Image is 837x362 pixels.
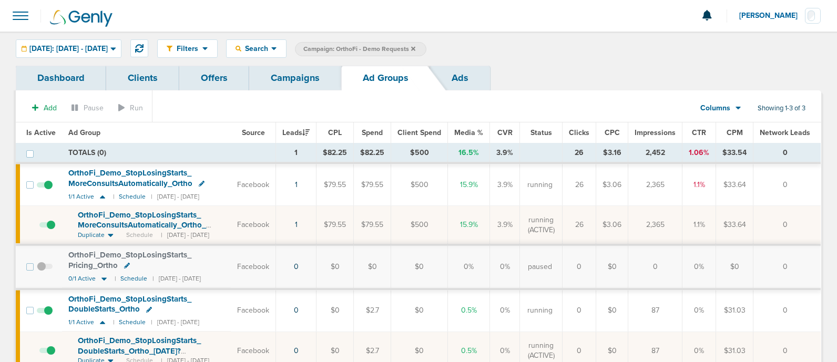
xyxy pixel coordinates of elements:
[753,289,821,332] td: 0
[303,45,415,54] span: Campaign: OrthoFi - Demo Requests
[172,44,202,53] span: Filters
[26,100,63,116] button: Add
[682,206,716,245] td: 1.1%
[120,275,147,283] small: Schedule
[596,163,628,205] td: $3.06
[448,143,490,163] td: 16.5%
[628,143,682,163] td: 2,452
[391,245,448,288] td: $0
[282,128,310,137] span: Leads
[596,289,628,332] td: $0
[563,206,596,245] td: 26
[760,128,810,137] span: Network Leads
[520,206,563,245] td: running (ACTIVE)
[530,128,552,137] span: Status
[563,143,596,163] td: 26
[78,210,206,240] span: OrthoFi_ Demo_ StopLosingStarts_ MoreConsultsAutomatically_ Ortho_ [DATE]?id=174&cmp_ id=9658101
[682,163,716,205] td: 1.1%
[354,206,391,245] td: $79.55
[758,104,805,113] span: Showing 1-3 of 3
[16,66,106,90] a: Dashboard
[448,163,490,205] td: 15.9%
[605,128,620,137] span: CPC
[448,289,490,332] td: 0.5%
[490,245,520,288] td: 0%
[231,163,276,205] td: Facebook
[497,128,513,137] span: CVR
[490,163,520,205] td: 3.9%
[119,318,146,326] small: Schedule
[753,245,821,288] td: 0
[753,143,821,163] td: 0
[563,245,596,288] td: 0
[152,275,201,283] small: | [DATE] - [DATE]
[354,245,391,288] td: $0
[700,103,730,113] span: Columns
[563,289,596,332] td: 0
[727,128,743,137] span: CPM
[682,289,716,332] td: 0%
[682,245,716,288] td: 0%
[44,104,57,112] span: Add
[391,206,448,245] td: $500
[294,262,299,271] a: 0
[448,206,490,245] td: 15.9%
[295,180,298,189] a: 1
[50,10,113,27] img: Genly
[397,128,441,137] span: Client Spend
[527,180,553,190] span: running
[113,318,114,326] small: |
[628,289,682,332] td: 87
[29,45,108,53] span: [DATE]: [DATE] - [DATE]
[78,231,105,240] span: Duplicate
[68,275,96,283] span: 0/1 Active
[317,289,354,332] td: $0
[68,193,94,201] span: 1/1 Active
[179,66,249,90] a: Offers
[242,128,265,137] span: Source
[454,128,483,137] span: Media %
[692,128,706,137] span: CTR
[448,245,490,288] td: 0%
[68,294,191,314] span: OrthoFi_ Demo_ StopLosingStarts_ DoubleStarts_ Ortho
[354,143,391,163] td: $82.25
[106,66,179,90] a: Clients
[628,163,682,205] td: 2,365
[62,143,276,163] td: TOTALS (0)
[716,163,753,205] td: $33.64
[68,168,192,188] span: OrthoFi_ Demo_ StopLosingStarts_ MoreConsultsAutomatically_ Ortho
[231,245,276,288] td: Facebook
[391,143,448,163] td: $500
[68,250,191,270] span: OrthoFi_ Demo_ StopLosingStarts_ Pricing_ Ortho
[716,143,753,163] td: $33.54
[241,44,271,53] span: Search
[328,128,342,137] span: CPL
[739,12,805,19] span: [PERSON_NAME]
[596,245,628,288] td: $0
[753,206,821,245] td: 0
[317,163,354,205] td: $79.55
[682,143,716,163] td: 1.06%
[231,206,276,245] td: Facebook
[716,206,753,245] td: $33.64
[563,163,596,205] td: 26
[276,143,317,163] td: 1
[295,220,298,229] a: 1
[490,143,520,163] td: 3.9%
[635,128,676,137] span: Impressions
[628,206,682,245] td: 2,365
[113,193,114,201] small: |
[317,143,354,163] td: $82.25
[716,245,753,288] td: $0
[527,305,553,316] span: running
[528,262,552,272] span: paused
[596,143,628,163] td: $3.16
[161,231,209,240] small: | [DATE] - [DATE]
[294,346,299,355] a: 0
[362,128,383,137] span: Spend
[317,206,354,245] td: $79.55
[391,163,448,205] td: $500
[391,289,448,332] td: $0
[231,289,276,332] td: Facebook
